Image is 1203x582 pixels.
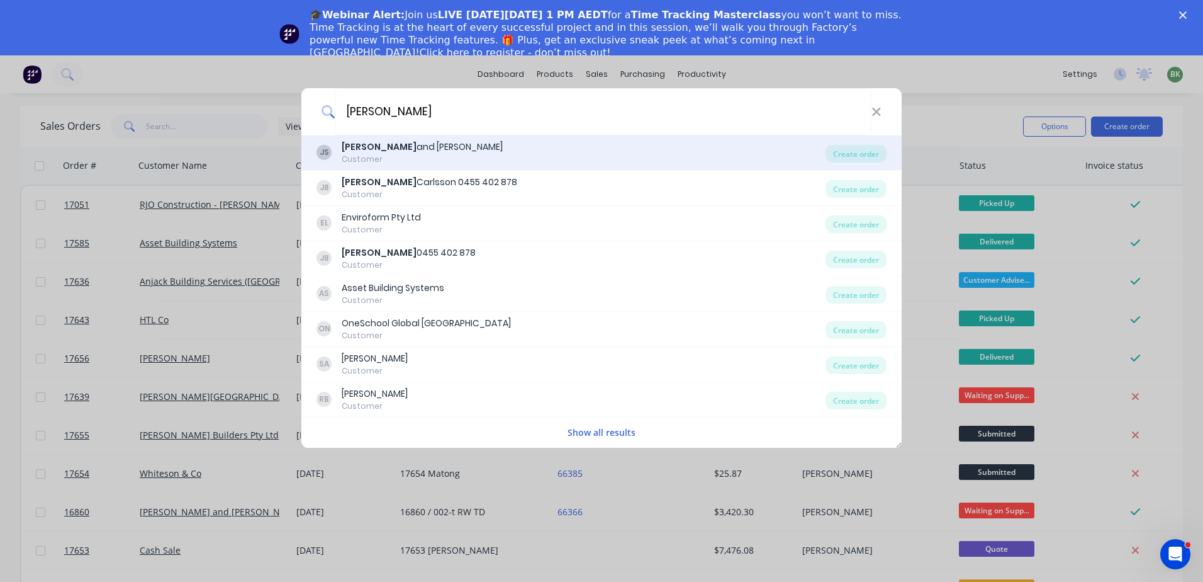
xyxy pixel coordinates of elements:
div: Create order [825,286,887,304]
input: Enter a customer name to create a new order... [335,88,871,135]
div: Customer [342,401,408,412]
div: Asset Building Systems [342,282,444,295]
div: RB [316,392,332,407]
div: Customer [342,224,421,236]
div: [PERSON_NAME] [342,352,408,365]
a: Click here to register - don’t miss out! [420,47,611,59]
div: [PERSON_NAME] [342,387,408,401]
div: Customer [342,154,503,165]
img: Profile image for Team [279,24,299,44]
button: Show all results [564,425,639,440]
div: Create order [825,145,887,163]
b: Time Tracking Masterclass [631,9,781,21]
div: Customer [342,189,517,200]
div: Create order [825,321,887,339]
div: Customer [342,330,511,341]
div: Create order [825,357,887,374]
div: J8 [316,251,332,266]
div: SA [316,357,332,372]
div: JS [316,145,332,160]
div: and [PERSON_NAME] [342,140,503,154]
b: LIVE [DATE][DATE] 1 PM AEDT [438,9,608,21]
div: Create order [825,215,887,233]
div: Enviroform Pty Ltd [342,211,421,224]
div: Customer [342,260,476,271]
div: Join us for a you won’t want to miss. Time Tracking is at the heart of every successful project a... [310,9,904,59]
div: Customer [342,295,444,306]
b: [PERSON_NAME] [342,176,417,188]
div: 0455 402 878 [342,246,476,260]
div: ON [316,321,332,336]
b: 🎓Webinar Alert: [310,9,405,21]
div: Carlsson 0455 402 878 [342,176,517,189]
div: EL [316,215,332,231]
iframe: Intercom live chat [1160,539,1190,569]
div: AS [316,286,332,301]
div: Create order [825,251,887,268]
div: OneSchool Global [GEOGRAPHIC_DATA] [342,317,511,330]
div: Customer [342,365,408,377]
b: [PERSON_NAME] [342,246,417,259]
b: [PERSON_NAME] [342,140,417,153]
div: Close [1179,11,1192,19]
div: J8 [316,180,332,195]
div: Create order [825,180,887,198]
div: Create order [825,392,887,409]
